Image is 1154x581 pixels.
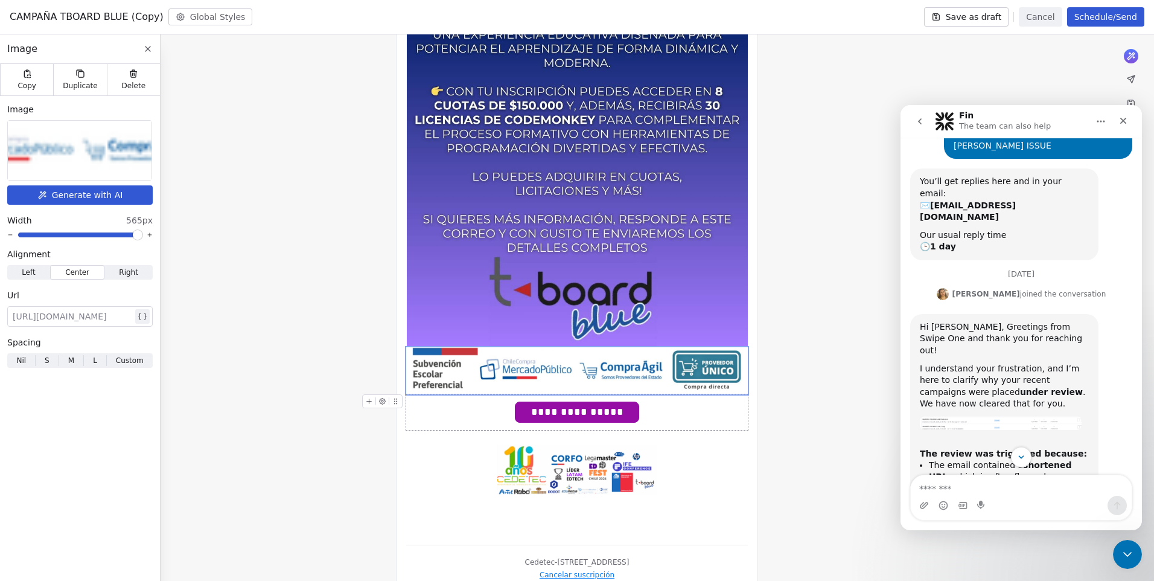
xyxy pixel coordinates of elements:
[126,214,153,226] span: 565px
[924,7,1009,27] button: Save as draft
[10,10,164,24] span: CAMPAÑA TBOARD BLUE (Copy)
[16,355,26,366] span: Nil
[901,105,1142,530] iframe: Intercom live chat
[7,214,32,226] span: Width
[7,103,34,115] span: Image
[18,81,36,91] span: Copy
[122,81,146,91] span: Delete
[7,336,41,348] span: Spacing
[7,42,37,56] span: Image
[168,8,253,25] button: Global Styles
[45,355,49,366] span: S
[1067,7,1144,27] button: Schedule/Send
[22,267,36,278] span: Left
[68,355,74,366] span: M
[7,185,153,205] button: Generate with AI
[7,289,19,301] span: Url
[1019,7,1062,27] button: Cancel
[63,81,97,91] span: Duplicate
[1113,540,1142,569] iframe: Intercom live chat
[7,248,51,260] span: Alignment
[93,355,97,366] span: L
[116,355,144,366] span: Custom
[119,267,138,278] span: Right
